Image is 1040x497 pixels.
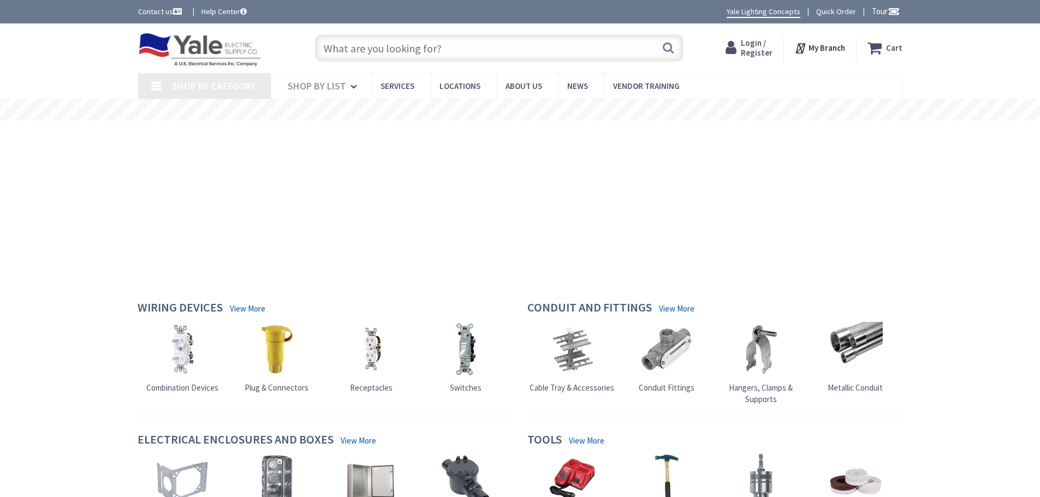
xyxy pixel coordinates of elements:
a: Help Center [201,6,247,17]
h4: Wiring Devices [138,301,223,316]
span: Combination Devices [146,382,218,393]
a: Quick Order [816,6,856,17]
a: Receptacles Receptacles [344,322,399,393]
img: Yale Electric Supply Co. [138,33,262,67]
span: Metallic Conduit [828,382,883,393]
span: News [567,81,588,91]
span: Cable Tray & Accessories [530,382,614,393]
span: Receptacles [350,382,393,393]
span: Hangers, Clamps & Supports [729,382,793,404]
img: Switches [438,322,493,376]
a: Metallic Conduit Metallic Conduit [828,322,883,393]
span: About Us [506,81,542,91]
strong: Cart [886,38,902,58]
h4: Conduit and Fittings [527,301,652,316]
a: View More [230,303,265,314]
img: Conduit Fittings [639,322,694,376]
a: View More [341,435,376,446]
span: Tour [872,6,900,16]
img: Hangers, Clamps & Supports [734,322,788,376]
span: Switches [450,382,482,393]
a: Hangers, Clamps & Supports Hangers, Clamps & Supports [716,322,806,405]
img: Cable Tray & Accessories [545,322,599,376]
h4: Electrical Enclosures and Boxes [138,433,334,448]
h4: Tools [527,433,562,448]
img: Combination Devices [155,322,210,376]
span: Shop By Category [172,80,255,92]
img: Metallic Conduit [828,322,883,376]
a: Login / Register [726,38,772,58]
a: View More [569,435,604,446]
span: Shop By List [288,80,346,92]
a: Combination Devices Combination Devices [146,322,218,393]
a: Conduit Fittings Conduit Fittings [639,322,694,393]
input: What are you looking for? [315,34,684,62]
span: Vendor Training [613,81,680,91]
img: Receptacles [344,322,399,376]
a: View More [659,303,694,314]
a: Switches Switches [438,322,493,393]
span: Login / Register [741,38,772,58]
a: Plug & Connectors Plug & Connectors [245,322,308,393]
img: Plug & Connectors [249,322,304,376]
span: Services [381,81,414,91]
div: My Branch [794,38,845,58]
span: Locations [439,81,480,91]
a: Yale Lighting Concepts [727,6,800,18]
a: Cable Tray & Accessories Cable Tray & Accessories [530,322,614,393]
a: Contact us [138,6,184,17]
a: Cart [867,38,902,58]
span: Plug & Connectors [245,382,308,393]
strong: My Branch [809,43,845,53]
span: Conduit Fittings [639,382,694,393]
